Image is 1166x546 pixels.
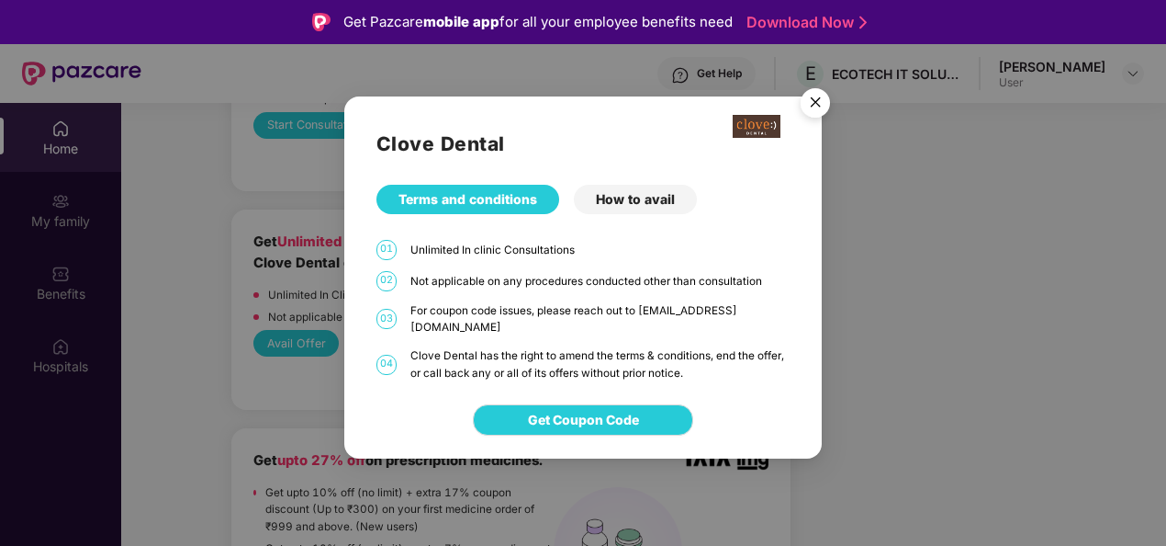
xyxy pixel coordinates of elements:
span: Get Coupon Code [528,410,639,430]
span: 03 [376,309,397,329]
div: Get Pazcare for all your employee benefits need [343,11,733,33]
img: clove-dental%20png.png [733,115,780,138]
img: Logo [312,13,331,31]
img: Stroke [859,13,867,32]
span: 04 [376,355,397,375]
div: Clove Dental has the right to amend the terms & conditions, end the offer, or call back any or al... [410,347,790,381]
div: Unlimited In clinic Consultations [410,242,790,259]
div: For coupon code issues, please reach out to [EMAIL_ADDRESS][DOMAIN_NAME] [410,302,790,336]
div: Terms and conditions [376,185,559,214]
button: Get Coupon Code [473,404,693,436]
a: Download Now [746,13,861,32]
span: 01 [376,240,397,260]
img: svg+xml;base64,PHN2ZyB4bWxucz0iaHR0cDovL3d3dy53My5vcmcvMjAwMC9zdmciIHdpZHRoPSI1NiIgaGVpZ2h0PSI1Ni... [790,80,841,131]
strong: mobile app [423,13,499,30]
div: How to avail [574,185,697,214]
button: Close [790,79,839,129]
h2: Clove Dental [376,129,790,159]
div: Not applicable on any procedures conducted other than consultation [410,273,790,290]
span: 02 [376,271,397,291]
